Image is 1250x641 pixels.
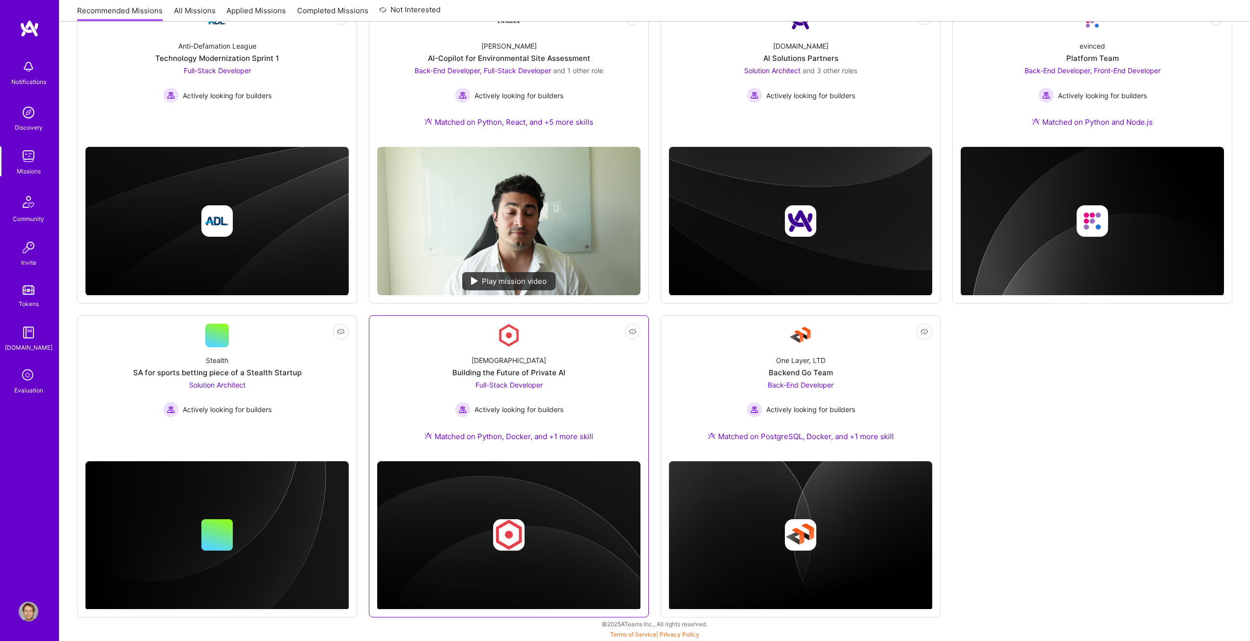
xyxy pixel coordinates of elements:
span: Actively looking for builders [183,404,272,415]
img: tokens [23,285,34,295]
div: [DEMOGRAPHIC_DATA] [472,355,546,365]
div: Tokens [19,299,39,309]
span: Actively looking for builders [183,90,272,101]
div: Backend Go Team [769,367,833,378]
img: Invite [19,238,38,257]
img: cover [669,461,932,611]
span: Full-Stack Developer [184,66,251,75]
span: Solution Architect [744,66,801,75]
span: Back-End Developer [768,381,833,389]
img: Ateam Purple Icon [1032,117,1040,125]
div: Matched on Python, React, and +5 more skills [424,117,593,127]
a: Recommended Missions [77,5,163,22]
div: Building the Future of Private AI [452,367,565,378]
a: All Missions [174,5,216,22]
img: Company logo [1077,205,1108,237]
a: Privacy Policy [660,631,699,638]
i: icon SelectionTeam [19,366,38,385]
div: [PERSON_NAME] [481,41,537,51]
div: Matched on Python, Docker, and +1 more skill [424,431,593,442]
a: StealthSA for sports betting piece of a Stealth StartupSolution Architect Actively looking for bu... [85,324,349,453]
div: Matched on Python and Node.js [1032,117,1153,127]
img: Company logo [493,519,525,551]
img: discovery [19,103,38,122]
span: and 3 other roles [803,66,857,75]
img: User Avatar [19,602,38,621]
div: Evaluation [14,385,43,395]
div: Missions [17,166,41,176]
img: Actively looking for builders [1038,87,1054,103]
span: Actively looking for builders [766,90,855,101]
i: icon EyeClosed [629,328,637,335]
div: [DOMAIN_NAME] [773,41,829,51]
img: Actively looking for builders [455,87,471,103]
span: Actively looking for builders [766,404,855,415]
span: Actively looking for builders [474,90,563,101]
a: User Avatar [16,602,41,621]
a: Not Interested [379,4,441,22]
div: Anti-Defamation League [178,41,256,51]
span: Full-Stack Developer [475,381,543,389]
img: Company Logo [497,324,521,347]
img: play [471,277,478,285]
img: Company logo [201,205,233,237]
a: Company Logo[PERSON_NAME]AI-Copilot for Environmental Site AssessmentBack-End Developer, Full-Sta... [377,9,640,139]
div: Technology Modernization Sprint 1 [155,53,279,63]
div: AI-Copilot for Environmental Site Assessment [428,53,590,63]
img: logo [20,20,39,37]
img: Actively looking for builders [747,402,762,418]
span: Actively looking for builders [474,404,563,415]
img: Ateam Purple Icon [424,432,432,440]
img: Actively looking for builders [747,87,762,103]
img: Actively looking for builders [455,402,471,418]
div: Matched on PostgreSQL, Docker, and +1 more skill [708,431,894,442]
img: Community [17,190,40,214]
img: Actively looking for builders [163,87,179,103]
img: bell [19,57,38,77]
img: teamwork [19,146,38,166]
div: Notifications [11,77,46,87]
span: Solution Architect [189,381,246,389]
div: © 2025 ATeams Inc., All rights reserved. [59,612,1250,636]
span: and 1 other role [553,66,603,75]
img: Ateam Purple Icon [424,117,432,125]
div: SA for sports betting piece of a Stealth Startup [133,367,302,378]
a: Company LogoevincedPlatform TeamBack-End Developer, Front-End Developer Actively looking for buil... [961,9,1224,139]
img: Company logo [785,519,816,551]
span: Actively looking for builders [1058,90,1147,101]
img: cover [85,461,349,611]
i: icon EyeClosed [920,328,928,335]
span: Back-End Developer, Front-End Developer [1025,66,1161,75]
div: evinced [1080,41,1105,51]
a: Applied Missions [226,5,286,22]
img: Ateam Purple Icon [708,432,716,440]
img: No Mission [377,147,640,295]
span: Back-End Developer, Full-Stack Developer [415,66,551,75]
img: cover [961,147,1224,296]
div: Play mission video [462,272,556,290]
img: Actively looking for builders [163,402,179,418]
a: Company Logo[DEMOGRAPHIC_DATA]Building the Future of Private AIFull-Stack Developer Actively look... [377,324,640,453]
div: [DOMAIN_NAME] [5,342,53,353]
img: cover [377,461,640,611]
img: cover [85,147,349,296]
div: Stealth [206,355,228,365]
div: Invite [21,257,36,268]
a: Terms of Service [610,631,656,638]
img: cover [669,147,932,296]
div: Discovery [15,122,43,133]
img: guide book [19,323,38,342]
a: Completed Missions [297,5,368,22]
a: Company Logo[DOMAIN_NAME]AI Solutions PartnersSolution Architect and 3 other rolesActively lookin... [669,9,932,139]
a: Company LogoOne Layer, LTDBackend Go TeamBack-End Developer Actively looking for buildersActively... [669,324,932,453]
span: | [610,631,699,638]
div: AI Solutions Partners [763,53,838,63]
div: Community [13,214,44,224]
div: One Layer, LTD [776,355,826,365]
div: Platform Team [1066,53,1119,63]
img: Company Logo [789,324,812,347]
img: Company logo [785,205,816,237]
i: icon EyeClosed [337,328,345,335]
a: Company LogoAnti-Defamation LeagueTechnology Modernization Sprint 1Full-Stack Developer Actively ... [85,9,349,139]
